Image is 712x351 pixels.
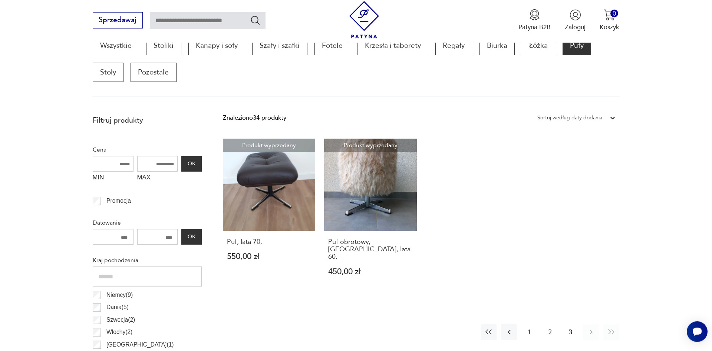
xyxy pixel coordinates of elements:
button: 1 [521,324,537,340]
a: Kanapy i sofy [188,36,245,55]
label: MIN [93,172,133,186]
a: Produkt wyprzedanyPuf, lata 70.Puf, lata 70.550,00 zł [223,139,315,293]
button: Sprzedawaj [93,12,143,29]
p: Niemcy ( 9 ) [106,290,133,300]
p: 550,00 zł [227,253,311,261]
a: Fotele [314,36,350,55]
button: OK [181,156,201,172]
div: 0 [610,10,618,17]
p: Filtruj produkty [93,116,202,125]
iframe: Smartsupp widget button [687,321,708,342]
button: Szukaj [250,15,261,26]
a: Łóżka [522,36,555,55]
img: Ikona medalu [529,9,540,21]
button: Zaloguj [565,9,586,32]
p: Cena [93,145,202,155]
a: Biurka [479,36,515,55]
a: Stoły [93,63,123,82]
a: Pozostałe [131,63,176,82]
button: Patyna B2B [518,9,551,32]
a: Regały [435,36,472,55]
div: Znaleziono 34 produkty [223,113,286,123]
p: Koszyk [600,23,619,32]
p: Kraj pochodzenia [93,255,202,265]
label: MAX [137,172,178,186]
p: Datowanie [93,218,202,228]
p: 450,00 zł [328,268,413,276]
p: Promocja [106,196,131,206]
a: Krzesła i taborety [357,36,428,55]
a: Wszystkie [93,36,139,55]
a: Stoliki [146,36,181,55]
p: Zaloguj [565,23,586,32]
p: Patyna B2B [518,23,551,32]
p: Szwecja ( 2 ) [106,315,135,325]
img: Ikona koszyka [604,9,615,21]
button: 3 [563,324,578,340]
div: Sortuj według daty dodania [537,113,602,123]
a: Pufy [563,36,591,55]
p: Dania ( 5 ) [106,302,129,312]
p: Włochy ( 2 ) [106,327,132,337]
img: Patyna - sklep z meblami i dekoracjami vintage [346,1,383,39]
button: OK [181,229,201,245]
img: Ikonka użytkownika [570,9,581,21]
a: Sprzedawaj [93,18,143,24]
button: 2 [542,324,558,340]
p: [GEOGRAPHIC_DATA] ( 1 ) [106,340,174,350]
a: Produkt wyprzedanyPuf obrotowy, Niemcy, lata 60.Puf obrotowy, [GEOGRAPHIC_DATA], lata 60.450,00 zł [324,139,416,293]
a: Szafy i szafki [252,36,307,55]
button: 0Koszyk [600,9,619,32]
h3: Puf obrotowy, [GEOGRAPHIC_DATA], lata 60. [328,238,413,261]
a: Ikona medaluPatyna B2B [518,9,551,32]
h3: Puf, lata 70. [227,238,311,246]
